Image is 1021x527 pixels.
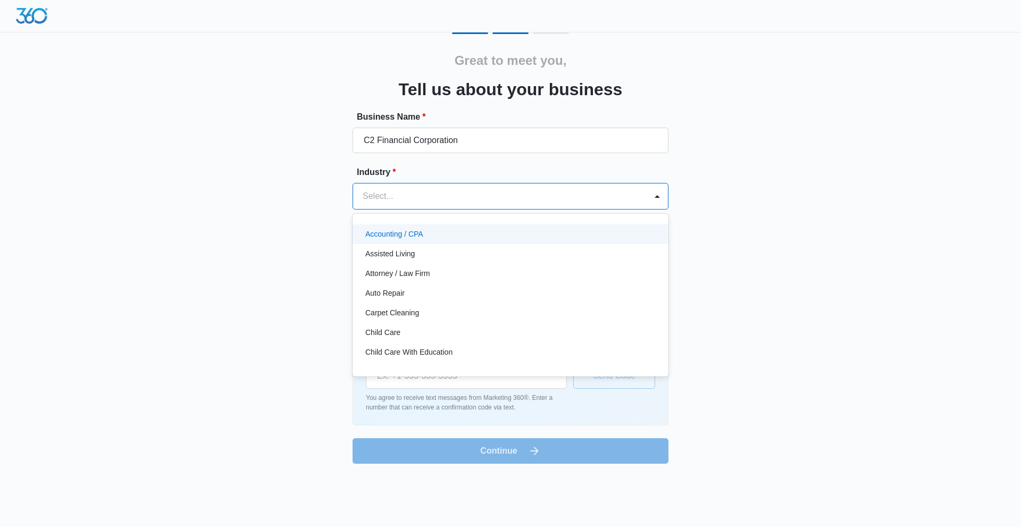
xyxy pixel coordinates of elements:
p: You agree to receive text messages from Marketing 360®. Enter a number that can receive a confirm... [366,393,567,412]
p: Chiropractor [365,366,406,378]
p: Accounting / CPA [365,229,423,240]
label: Industry [357,166,673,179]
h2: Great to meet you, [455,51,567,70]
p: Child Care With Education [365,347,453,358]
p: Auto Repair [365,288,405,299]
h3: Tell us about your business [399,77,623,102]
p: Assisted Living [365,248,415,260]
p: Child Care [365,327,400,338]
input: e.g. Jane's Plumbing [353,128,668,153]
p: Attorney / Law Firm [365,268,430,279]
p: Carpet Cleaning [365,307,419,319]
label: Business Name [357,111,673,123]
